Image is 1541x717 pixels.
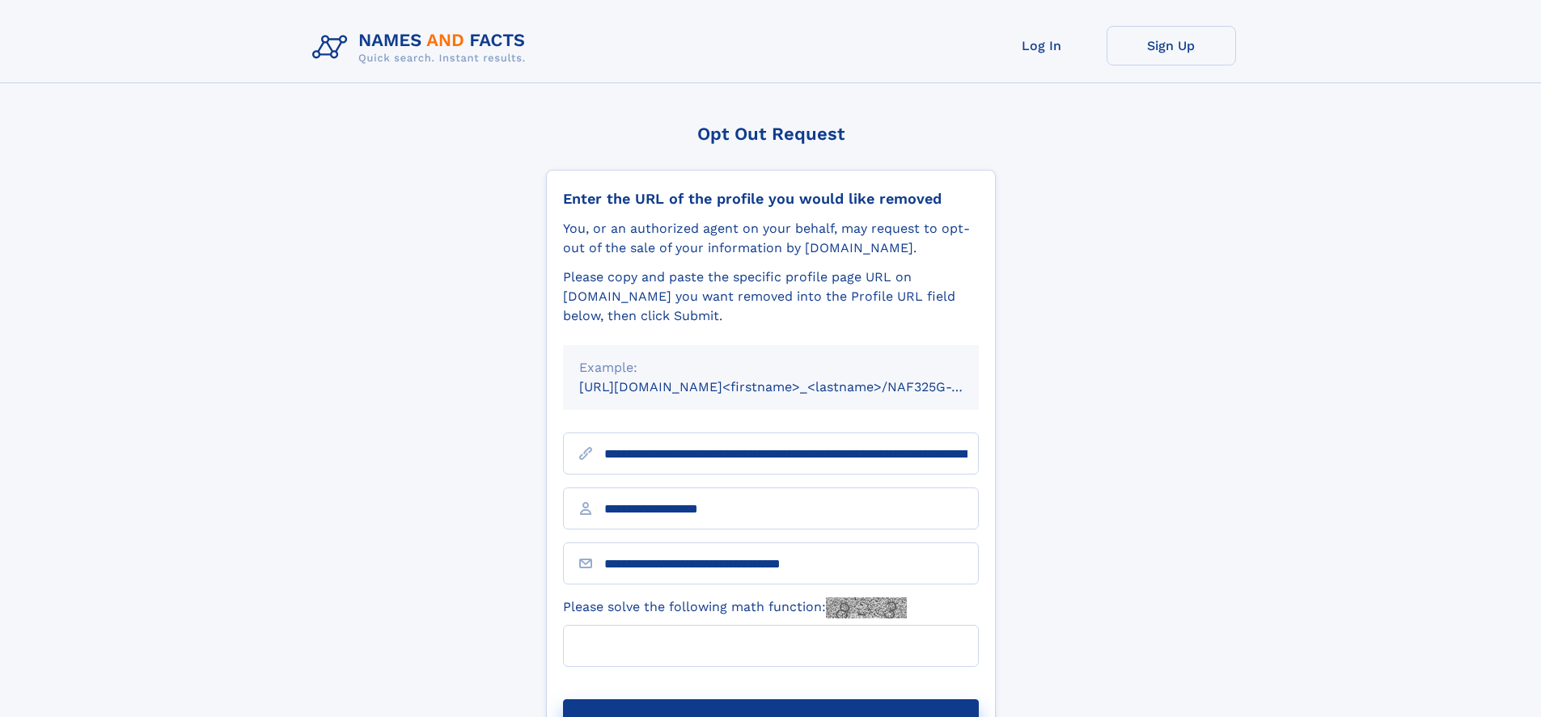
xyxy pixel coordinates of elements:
[977,26,1107,65] a: Log In
[1107,26,1236,65] a: Sign Up
[563,190,979,208] div: Enter the URL of the profile you would like removed
[563,597,907,618] label: Please solve the following math function:
[563,219,979,258] div: You, or an authorized agent on your behalf, may request to opt-out of the sale of your informatio...
[579,358,963,377] div: Example:
[579,379,1010,394] small: [URL][DOMAIN_NAME]<firstname>_<lastname>/NAF325G-xxxxxxxx
[546,124,996,144] div: Opt Out Request
[563,268,979,326] div: Please copy and paste the specific profile page URL on [DOMAIN_NAME] you want removed into the Pr...
[306,26,539,70] img: Logo Names and Facts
